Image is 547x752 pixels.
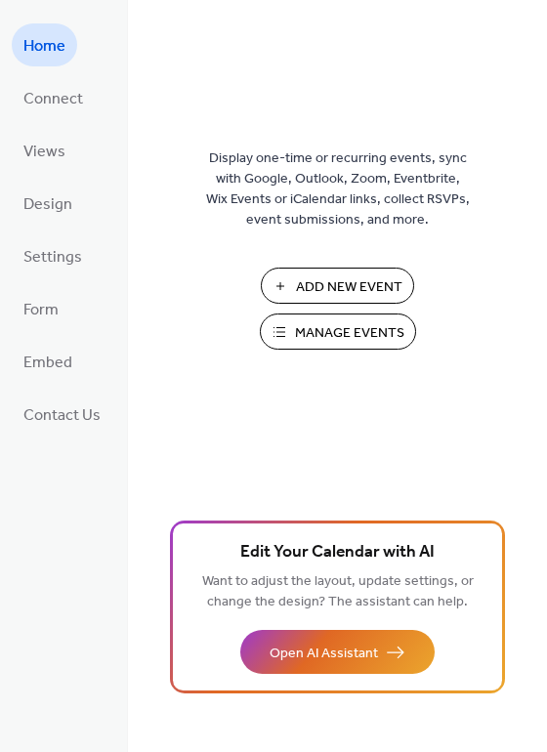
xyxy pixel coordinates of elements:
span: Contact Us [23,400,101,432]
span: Open AI Assistant [270,644,378,664]
button: Manage Events [260,313,416,350]
a: Connect [12,76,95,119]
span: Views [23,137,65,168]
a: Design [12,182,84,225]
span: Connect [23,84,83,115]
span: Display one-time or recurring events, sync with Google, Outlook, Zoom, Eventbrite, Wix Events or ... [206,148,470,230]
a: Contact Us [12,393,112,436]
a: Views [12,129,77,172]
span: Add New Event [296,277,402,298]
span: Form [23,295,59,326]
span: Want to adjust the layout, update settings, or change the design? The assistant can help. [202,568,474,615]
span: Design [23,189,72,221]
span: Settings [23,242,82,273]
span: Edit Your Calendar with AI [240,539,435,566]
a: Home [12,23,77,66]
button: Open AI Assistant [240,630,435,674]
a: Form [12,287,70,330]
button: Add New Event [261,268,414,304]
a: Settings [12,234,94,277]
a: Embed [12,340,84,383]
span: Embed [23,348,72,379]
span: Home [23,31,65,63]
span: Manage Events [295,323,404,344]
